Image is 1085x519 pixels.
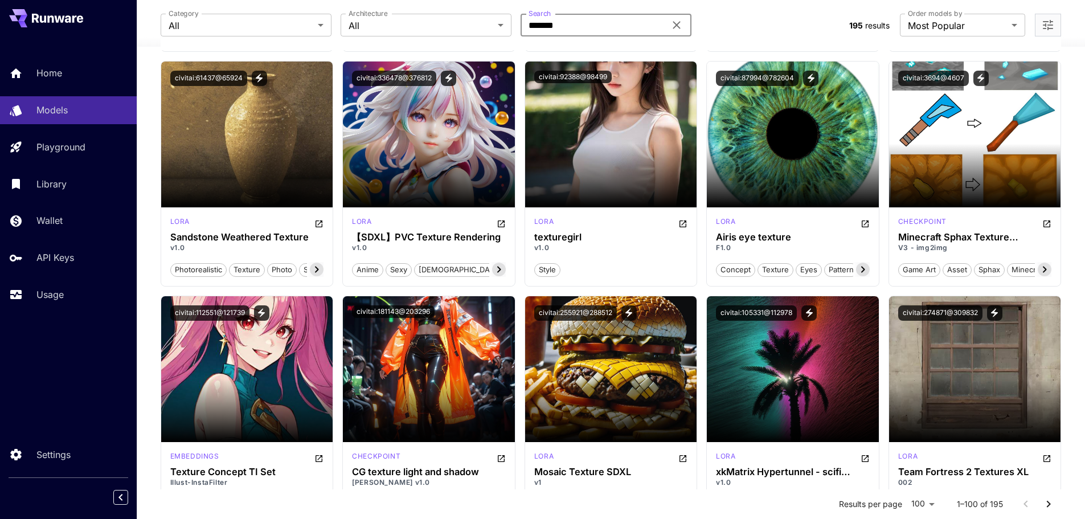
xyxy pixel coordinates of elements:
[839,498,902,510] p: Results per page
[352,467,506,477] h3: CG texture light and shadow
[716,467,870,477] h3: xkMatrix Hypertunnel - scifi portals and swirling textures
[36,66,62,80] p: Home
[758,262,793,277] button: texture
[898,451,918,461] p: lora
[386,262,412,277] button: sexy
[534,216,554,227] p: lora
[267,262,297,277] button: photo
[801,305,817,321] button: View trigger words
[254,305,269,321] button: View trigger words
[386,264,411,276] span: sexy
[758,264,793,276] span: texture
[716,264,755,276] span: concept
[36,448,71,461] p: Settings
[169,19,313,32] span: All
[907,496,939,512] div: 100
[534,216,554,230] div: SD 1.5
[943,264,971,276] span: asset
[534,451,554,465] div: SDXL 1.0
[716,216,735,230] div: FLUX.1 D
[230,264,264,276] span: texture
[973,71,989,86] button: View trigger words
[349,9,387,18] label: Architecture
[716,451,735,465] div: SD 1.5
[908,19,1007,32] span: Most Popular
[898,305,982,321] button: civitai:274871@309832
[352,262,383,277] button: anime
[898,451,918,465] div: SDXL 1.0
[170,243,324,253] p: v1.0
[352,216,371,230] div: SDXL 1.0
[716,305,797,321] button: civitai:105331@112978
[113,490,128,505] button: Collapse sidebar
[170,305,249,321] button: civitai:112551@121739
[170,477,324,488] p: Illust-InstaFilter
[716,232,870,243] h3: Airis eye texture
[300,264,325,276] span: style
[170,216,190,230] div: SD 1.5
[36,103,68,117] p: Models
[898,477,1052,488] p: 002
[865,21,890,30] span: results
[36,140,85,154] p: Playground
[898,243,1052,253] p: V3 - img2img
[716,451,735,461] p: lora
[899,264,940,276] span: game art
[803,71,818,86] button: View trigger words
[36,288,64,301] p: Usage
[534,71,612,83] button: civitai:92388@98499
[796,264,821,276] span: eyes
[1042,451,1051,465] button: Open in CivitAI
[534,477,688,488] p: v1
[898,467,1052,477] h3: Team Fortress 2 Textures XL
[170,216,190,227] p: lora
[898,232,1052,243] h3: Minecraft Sphax Texture Generator
[497,451,506,465] button: Open in CivitAI
[1042,216,1051,230] button: Open in CivitAI
[1007,262,1050,277] button: minecraft
[414,262,506,277] button: [DEMOGRAPHIC_DATA]
[987,305,1002,321] button: View trigger words
[349,19,493,32] span: All
[170,451,219,461] p: embeddings
[534,262,560,277] button: style
[534,305,617,321] button: civitai:255921@288512
[825,264,858,276] span: pattern
[352,232,506,243] div: 【SDXL】PVC Texture Rendering
[171,264,226,276] span: photorealistic
[898,216,947,227] p: checkpoint
[353,264,383,276] span: anime
[974,262,1005,277] button: sphax
[529,9,551,18] label: Search
[36,251,74,264] p: API Keys
[170,467,324,477] h3: Texture Concept TI Set
[415,264,505,276] span: [DEMOGRAPHIC_DATA]
[535,264,560,276] span: style
[352,71,436,86] button: civitai:336478@376812
[1008,264,1049,276] span: minecraft
[36,214,63,227] p: Wallet
[898,71,969,86] button: civitai:3694@4607
[352,477,506,488] p: [PERSON_NAME] v1.0
[678,451,687,465] button: Open in CivitAI
[621,305,637,321] button: View trigger words
[299,262,325,277] button: style
[170,262,227,277] button: photorealistic
[1041,18,1055,32] button: Open more filters
[678,216,687,230] button: Open in CivitAI
[314,451,324,465] button: Open in CivitAI
[824,262,858,277] button: pattern
[898,262,940,277] button: game art
[170,232,324,243] h3: Sandstone Weathered Texture
[170,451,219,465] div: SD 1.5
[716,477,870,488] p: v1.0
[534,232,688,243] h3: texturegirl
[796,262,822,277] button: eyes
[534,451,554,461] p: lora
